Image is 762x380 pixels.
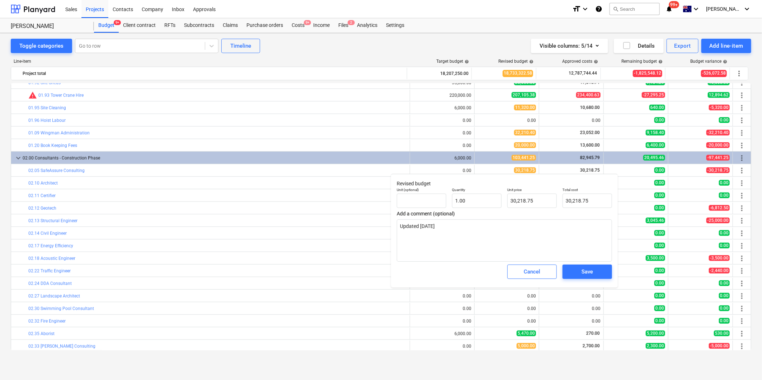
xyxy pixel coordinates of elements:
[527,306,536,311] div: 0.00
[719,243,730,248] span: 0.00
[334,18,353,33] a: Files2
[646,142,665,148] span: 6,400.00
[738,129,746,137] span: More actions
[23,68,404,79] div: Project total
[579,168,601,173] span: 30,218.75
[28,344,95,349] a: 02.33 [PERSON_NAME] Consulting
[160,18,180,33] a: RFTs
[463,130,471,136] div: 0.00
[633,70,662,77] span: -1,825,548.12
[582,267,593,276] div: Save
[287,18,309,33] a: Costs9+
[11,23,85,30] div: [PERSON_NAME]
[709,343,730,349] span: -5,000.00
[542,294,601,299] div: 0.00
[452,187,502,194] p: Quantity
[719,193,730,198] span: 0.00
[28,105,66,110] a: 01.95 Site Cleaning
[287,18,309,33] div: Costs
[646,130,665,136] span: 9,158.40
[304,20,311,25] span: 9+
[621,59,663,64] div: Remaining budget
[719,280,730,286] span: 0.00
[669,1,679,8] span: 99+
[595,5,602,13] i: Knowledge base
[646,255,665,261] span: 3,500.00
[542,319,601,324] div: 0.00
[692,5,700,13] i: keyboard_arrow_down
[654,193,665,198] span: 0.00
[581,5,589,13] i: keyboard_arrow_down
[455,331,471,336] div: 6,000.00
[507,265,557,279] button: Cancel
[714,331,730,336] span: 530.00
[463,60,469,64] span: help
[28,306,94,311] a: 02.30 Swimming Pool Consultant
[738,204,746,213] span: More actions
[463,344,471,349] div: 0.00
[613,6,618,12] span: search
[738,229,746,238] span: More actions
[579,143,601,148] span: 13,600.00
[579,155,601,160] span: 82,945.79
[719,318,730,324] span: 0.00
[585,331,601,336] span: 270.00
[667,39,699,53] button: Export
[94,18,119,33] a: Budget9+
[738,104,746,112] span: More actions
[28,231,67,236] a: 02.14 Civil Engineer
[738,91,746,100] span: More actions
[180,18,218,33] a: Subcontracts
[14,154,23,162] span: keyboard_arrow_down
[738,317,746,326] span: More actions
[719,230,730,236] span: 0.00
[242,18,287,33] div: Purchase orders
[701,39,751,53] button: Add line-item
[654,293,665,299] span: 0.00
[114,20,121,25] span: 9+
[706,6,742,12] span: [PERSON_NAME]
[28,243,73,248] a: 02.17 Energy Efficiency
[654,230,665,236] span: 0.00
[706,167,730,173] span: -30,218.75
[738,292,746,300] span: More actions
[540,41,599,51] div: Visible columns : 5/14
[738,329,746,338] span: More actions
[517,331,536,336] span: 5,470.00
[463,143,471,148] div: 0.00
[28,91,37,100] span: Committed costs exceed revised budget
[94,18,119,33] div: Budget
[348,20,355,25] span: 2
[646,331,665,336] span: 5,200.00
[719,293,730,299] span: 0.00
[654,167,665,173] span: 0.00
[463,306,471,311] div: 0.00
[527,294,536,299] div: 0.00
[701,70,727,77] span: -526,072.58
[568,70,598,76] span: 12,787,744.44
[654,243,665,248] span: 0.00
[382,18,409,33] a: Settings
[738,279,746,288] span: More actions
[738,342,746,351] span: More actions
[738,141,746,150] span: More actions
[726,346,762,380] div: Chat Widget
[542,118,601,123] div: 0.00
[507,187,557,194] p: Unit price
[646,343,665,349] span: 2,300.00
[353,18,382,33] a: Analytics
[528,60,533,64] span: help
[719,305,730,311] span: 0.00
[28,218,77,223] a: 02.13 Structural Engineer
[563,265,612,279] button: Save
[572,5,581,13] i: format_size
[28,206,56,211] a: 02.12 Geotech
[410,68,469,79] div: 18,207,250.00
[221,39,260,53] button: Timeline
[582,343,601,348] span: 2,700.00
[709,205,730,211] span: -6,812.50
[709,255,730,261] span: -3,500.00
[527,319,536,324] div: 0.00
